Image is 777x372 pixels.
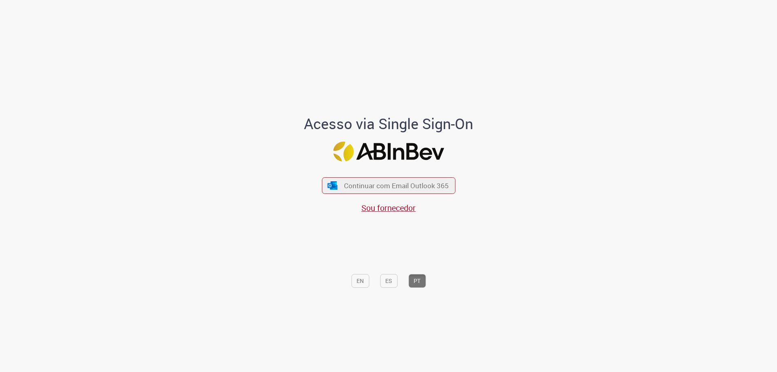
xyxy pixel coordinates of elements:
a: Sou fornecedor [361,202,416,213]
img: Logo ABInBev [333,142,444,162]
img: ícone Azure/Microsoft 360 [327,181,338,190]
span: Continuar com Email Outlook 365 [344,181,449,190]
button: EN [351,274,369,288]
button: PT [408,274,426,288]
h1: Acesso via Single Sign-On [276,116,501,132]
button: ícone Azure/Microsoft 360 Continuar com Email Outlook 365 [322,177,455,194]
button: ES [380,274,397,288]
